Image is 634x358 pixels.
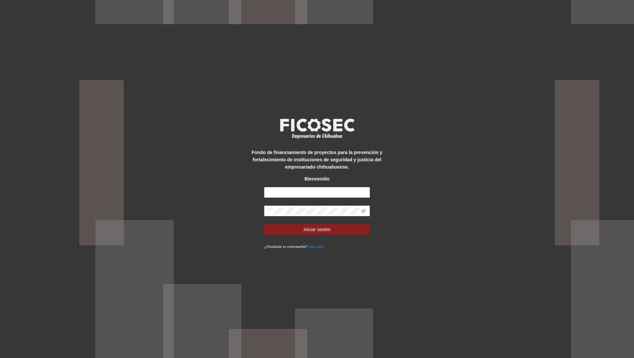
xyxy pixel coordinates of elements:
strong: Bienvenido [304,176,329,181]
img: logo [276,116,358,141]
a: Click aqui [307,245,324,249]
span: Iniciar sesión [303,226,331,233]
strong: Fondo de financiamiento de proyectos para la prevención y fortalecimiento de instituciones de seg... [252,150,382,170]
button: Iniciar sesión [264,224,370,235]
span: eye-invisible [361,209,366,213]
small: ¿Olvidaste tu contraseña? [264,245,323,249]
